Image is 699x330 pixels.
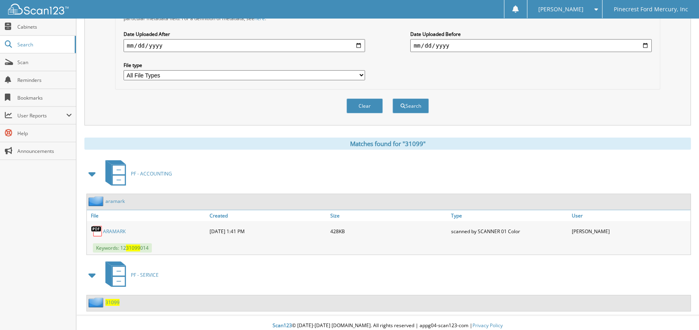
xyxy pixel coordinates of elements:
[17,112,66,119] span: User Reports
[570,210,691,221] a: User
[659,291,699,330] iframe: Chat Widget
[17,41,71,48] span: Search
[208,210,328,221] a: Created
[17,148,72,155] span: Announcements
[346,98,383,113] button: Clear
[273,322,292,329] span: Scan123
[449,223,570,239] div: scanned by SCANNER 01 Color
[124,39,365,52] input: start
[410,31,652,38] label: Date Uploaded Before
[87,210,208,221] a: File
[410,39,652,52] input: end
[131,170,172,177] span: PF - ACCOUNTING
[17,59,72,66] span: Scan
[124,62,365,69] label: File type
[449,210,570,221] a: Type
[88,297,105,307] img: folder2.png
[8,4,69,15] img: scan123-logo-white.svg
[101,158,172,190] a: PF - ACCOUNTING
[101,259,159,291] a: PF - SERVICE
[103,228,126,235] a: ARAMARK
[328,210,449,221] a: Size
[538,7,584,12] span: [PERSON_NAME]
[472,322,503,329] a: Privacy Policy
[254,15,265,22] a: here
[17,130,72,137] span: Help
[126,244,140,251] span: 31099
[105,198,125,205] a: aramark
[393,98,429,113] button: Search
[570,223,691,239] div: [PERSON_NAME]
[208,223,328,239] div: [DATE] 1:41 PM
[17,94,72,101] span: Bookmarks
[91,225,103,237] img: PDF.png
[131,272,159,278] span: PF - SERVICE
[17,77,72,84] span: Reminders
[17,23,72,30] span: Cabinets
[93,243,152,253] span: Keywords: 12 014
[105,299,120,306] a: 31099
[88,196,105,206] img: folder2.png
[328,223,449,239] div: 428KB
[84,138,691,150] div: Matches found for "31099"
[124,31,365,38] label: Date Uploaded After
[614,7,688,12] span: Pinecrest Ford Mercury, Inc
